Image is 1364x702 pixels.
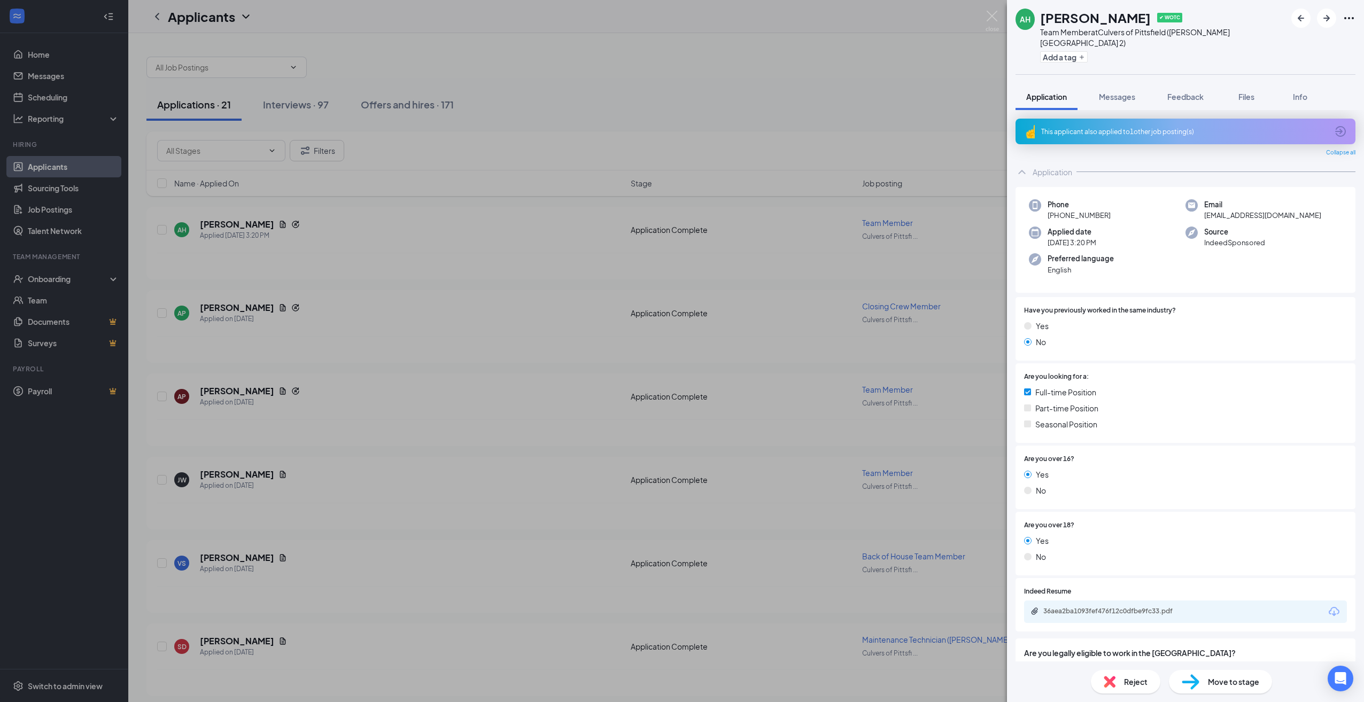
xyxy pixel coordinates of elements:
span: [DATE] 3:20 PM [1048,237,1096,248]
span: Applied date [1048,227,1096,237]
span: Are you legally eligible to work in the [GEOGRAPHIC_DATA]? [1024,647,1347,659]
svg: ArrowRight [1320,12,1333,25]
span: Application [1026,92,1067,102]
button: ArrowLeftNew [1291,9,1311,28]
span: Yes [1036,535,1049,547]
span: Source [1204,227,1265,237]
button: PlusAdd a tag [1040,51,1088,63]
svg: Plus [1079,54,1085,60]
span: Phone [1048,199,1111,210]
span: English [1048,264,1114,275]
span: Preferred language [1048,253,1114,264]
span: [EMAIL_ADDRESS][DOMAIN_NAME] [1204,210,1321,221]
span: Have you previously worked in the same industry? [1024,306,1176,316]
span: No [1036,551,1046,563]
div: Application [1033,167,1072,177]
div: AH [1020,14,1030,25]
div: 36aea2ba1093fef476f12c0dfbe9fc33.pdf [1043,607,1193,615]
span: No [1036,485,1046,496]
div: Team Member at Culvers of Pittsfield ([PERSON_NAME][GEOGRAPHIC_DATA] 2) [1040,27,1286,48]
span: Files [1238,92,1254,102]
span: IndeedSponsored [1204,237,1265,248]
h1: [PERSON_NAME] [1040,9,1151,27]
a: Paperclip36aea2ba1093fef476f12c0dfbe9fc33.pdf [1030,607,1204,617]
span: Collapse all [1326,149,1355,157]
span: [PHONE_NUMBER] [1048,210,1111,221]
svg: ChevronUp [1016,166,1028,178]
svg: Paperclip [1030,607,1039,615]
button: ArrowRight [1317,9,1336,28]
span: Full-time Position [1035,386,1096,398]
span: Yes [1036,469,1049,480]
svg: Ellipses [1343,12,1355,25]
svg: ArrowCircle [1334,125,1347,138]
span: Indeed Resume [1024,587,1071,597]
span: Move to stage [1208,676,1259,688]
span: Reject [1124,676,1148,688]
span: Seasonal Position [1035,418,1097,430]
span: Feedback [1167,92,1204,102]
span: Yes [1036,320,1049,332]
div: Open Intercom Messenger [1328,666,1353,691]
span: Info [1293,92,1307,102]
span: Email [1204,199,1321,210]
svg: Download [1328,605,1340,618]
span: Messages [1099,92,1135,102]
span: Are you looking for a: [1024,372,1089,382]
span: No [1036,336,1046,348]
span: Part-time Position [1035,402,1098,414]
svg: ArrowLeftNew [1295,12,1307,25]
span: Are you over 16? [1024,454,1074,464]
span: Are you over 18? [1024,520,1074,531]
span: ✔ WOTC [1157,13,1182,22]
div: This applicant also applied to 1 other job posting(s) [1041,127,1328,136]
